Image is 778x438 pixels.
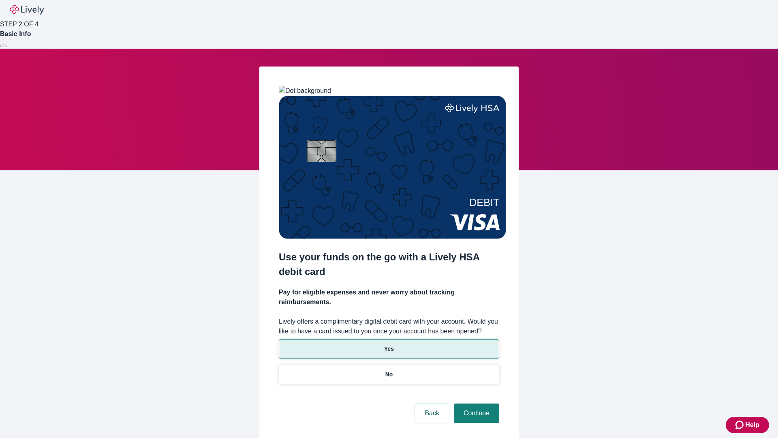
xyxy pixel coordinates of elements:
[735,420,745,430] svg: Zendesk support icon
[279,86,331,96] img: Dot background
[279,288,499,307] h4: Pay for eligible expenses and never worry about tracking reimbursements.
[745,420,759,430] span: Help
[279,250,499,279] h2: Use your funds on the go with a Lively HSA debit card
[385,370,393,379] p: No
[415,404,449,423] button: Back
[279,365,499,384] button: No
[279,339,499,359] button: Yes
[726,417,769,433] button: Zendesk support iconHelp
[279,317,499,336] label: Lively offers a complimentary digital debit card with your account. Would you like to have a card...
[10,5,44,15] img: Lively
[454,404,499,423] button: Continue
[384,345,394,353] p: Yes
[279,96,506,239] img: Debit card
